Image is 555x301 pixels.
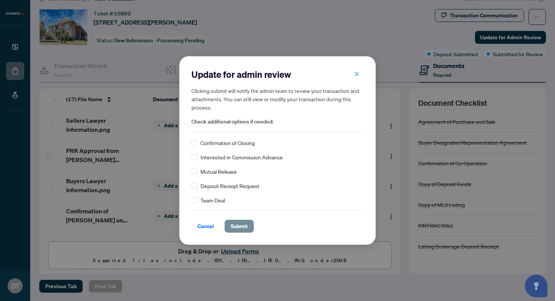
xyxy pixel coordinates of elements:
[200,153,283,161] span: Interested in Commission Advance
[191,86,364,111] h5: Clicking submit will notify the admin team to review your transaction and attachments. You can st...
[200,167,237,176] span: Mutual Release
[225,220,254,233] button: Submit
[200,182,259,190] span: Deposit Receipt Request
[191,68,364,80] h2: Update for admin review
[197,220,214,232] span: Cancel
[525,275,547,297] button: Open asap
[354,71,359,77] span: close
[231,220,248,232] span: Submit
[200,139,255,147] span: Confirmation of Closing
[191,117,364,126] span: Check additional options if needed:
[191,220,220,233] button: Cancel
[200,196,225,204] span: Team Deal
